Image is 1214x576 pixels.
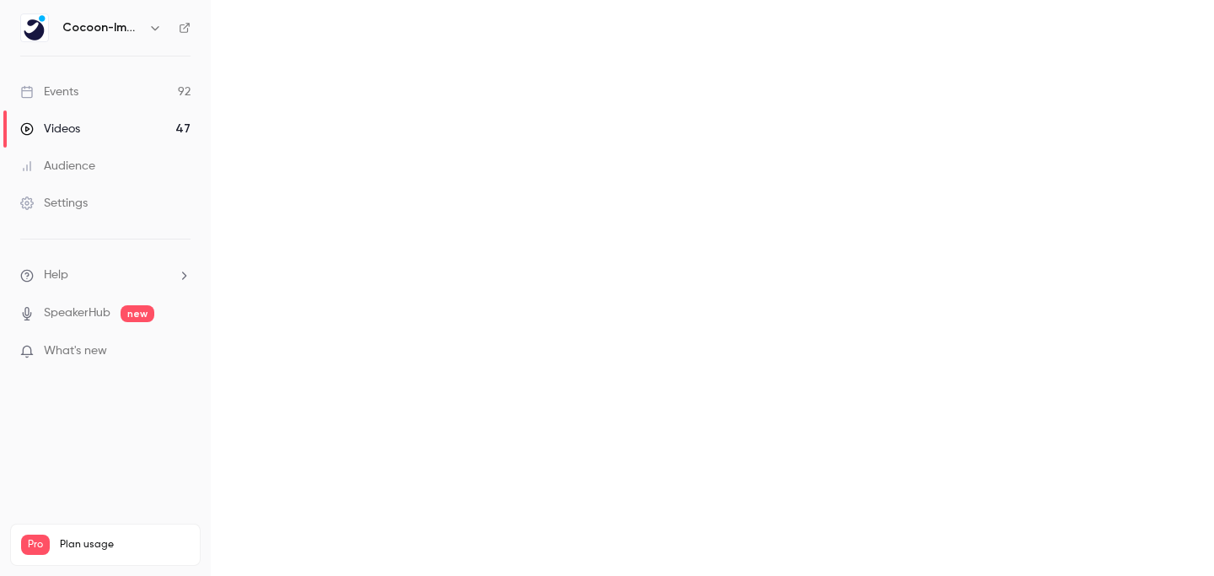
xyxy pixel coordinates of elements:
div: Settings [20,195,88,212]
span: Plan usage [60,538,190,552]
span: What's new [44,342,107,360]
li: help-dropdown-opener [20,266,191,284]
a: SpeakerHub [44,304,110,322]
h6: Cocoon-Immo [62,19,142,36]
span: Help [44,266,68,284]
iframe: Noticeable Trigger [170,344,191,359]
div: Events [20,83,78,100]
span: Pro [21,535,50,555]
div: Videos [20,121,80,137]
span: new [121,305,154,322]
img: Cocoon-Immo [21,14,48,41]
div: Audience [20,158,95,175]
